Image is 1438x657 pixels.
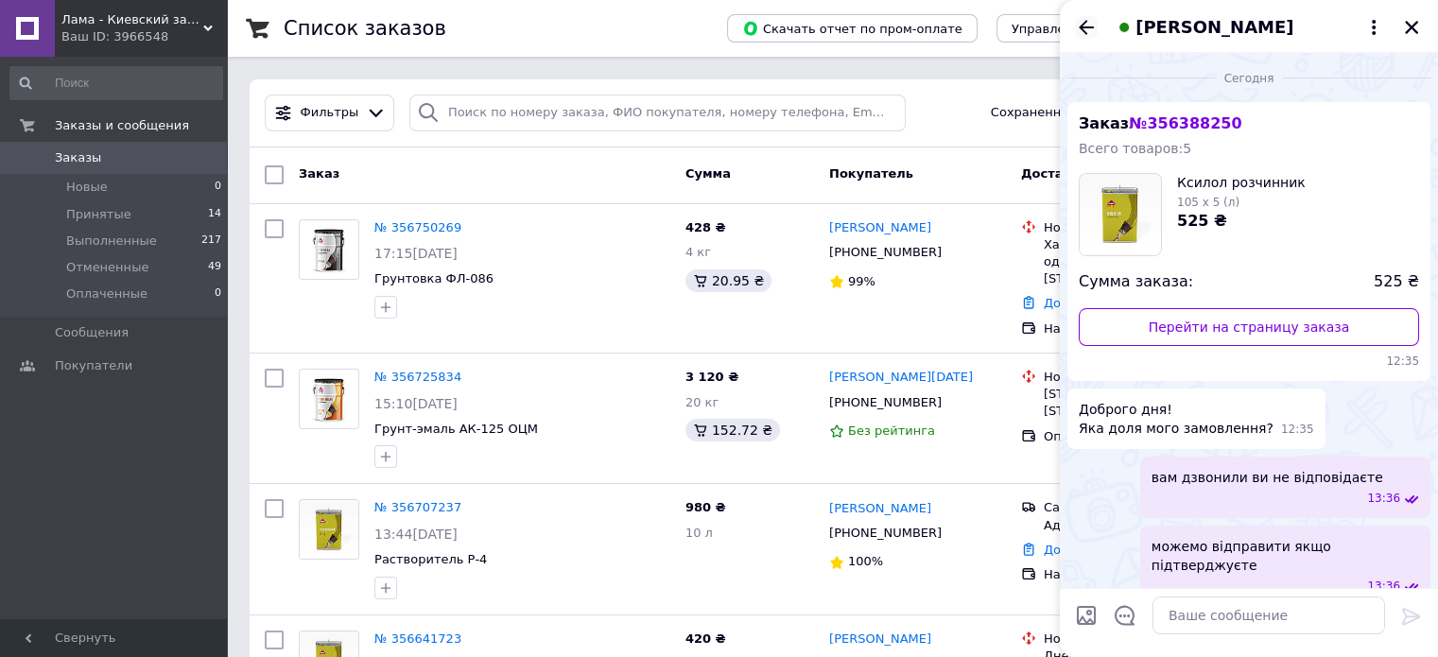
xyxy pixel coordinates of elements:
img: 6473398894_w160_h160_ksilol-rozchinnik.jpg [1080,174,1161,255]
span: Оплаченные [66,285,147,303]
div: Ваш ID: 3966548 [61,28,227,45]
span: Сумма заказа: [1079,271,1193,293]
img: Фото товару [300,500,358,559]
a: Грунтовка ФЛ-086 [374,271,494,285]
a: Грунт-эмаль АК-125 ОЦМ [374,422,538,436]
span: Лама - Киевский завод лаков, красок, эмалей и грунтовок [61,11,203,28]
div: Нова Пошта [1044,631,1236,648]
span: Всего товаров: 5 [1079,141,1191,156]
span: вам дзвонили ви не відповідаєте [1152,468,1383,487]
div: Самовывоз [1044,499,1236,516]
span: 428 ₴ [685,220,726,234]
a: № 356725834 [374,370,461,384]
img: Фото товару [303,220,355,279]
img: Фото товару [303,370,355,428]
span: Сообщения [55,324,129,341]
span: Скачать отчет по пром-оплате [742,20,962,37]
span: 20 кг [685,395,719,409]
span: 525 ₴ [1374,271,1419,293]
button: Закрыть [1400,16,1423,39]
span: Новые [66,179,108,196]
span: 217 [201,233,221,250]
div: Адрес неизвестен. [1044,517,1236,534]
span: Ксилол розчинник [1177,173,1306,192]
span: 12:35 12.08.2025 [1281,422,1314,438]
a: [PERSON_NAME] [829,631,931,648]
h1: Список заказов [284,17,446,40]
span: можемо відправити якщо підтверджуєте [1152,537,1419,575]
div: Харків, №66 (до 30 кг на одне місце): вул. [STREET_ADDRESS] [1044,236,1236,288]
a: Перейти на страницу заказа [1079,308,1419,346]
a: Фото товару [299,369,359,429]
span: 3 120 ₴ [685,370,738,384]
a: Растворитель Р-4 [374,552,487,566]
span: 13:36 12.08.2025 [1367,491,1400,507]
a: Фото товару [299,499,359,560]
button: [PERSON_NAME] [1113,15,1385,40]
span: 525 ₴ [1177,212,1227,230]
span: 980 ₴ [685,500,726,514]
span: Заказы [55,149,101,166]
a: № 356641723 [374,631,461,646]
span: Управление статусами [1012,22,1160,36]
span: 13:44[DATE] [374,527,458,542]
span: 17:15[DATE] [374,246,458,261]
span: Сегодня [1217,71,1282,87]
div: Наложенный платеж [1044,320,1236,337]
a: Фото товару [299,219,359,280]
a: Добавить ЭН [1044,296,1127,310]
span: Доброго дня! Яка доля мого замовлення? [1079,400,1273,438]
span: Заказы и сообщения [55,117,189,134]
div: [PHONE_NUMBER] [825,390,945,415]
span: Без рейтинга [848,424,935,438]
span: [PERSON_NAME] [1135,15,1293,40]
a: № 356707237 [374,500,461,514]
span: 0 [215,179,221,196]
a: № 356750269 [374,220,461,234]
span: 100% [848,554,883,568]
div: 152.72 ₴ [685,419,780,441]
span: Выполненные [66,233,157,250]
div: Нова Пошта [1044,369,1236,386]
div: 12.08.2025 [1067,68,1430,87]
span: Сохраненные фильтры: [991,104,1145,122]
button: Управление статусами [996,14,1175,43]
div: Нова Пошта [1044,219,1236,236]
span: 0 [215,285,221,303]
input: Поиск [9,66,223,100]
span: № 356388250 [1129,114,1241,132]
span: 14 [208,206,221,223]
span: 420 ₴ [685,631,726,646]
div: [PHONE_NUMBER] [825,521,945,545]
span: Заказ [299,166,339,181]
span: 15:10[DATE] [374,396,458,411]
span: Доставка и оплата [1021,166,1154,181]
button: Назад [1075,16,1098,39]
span: Фильтры [301,104,359,122]
a: [PERSON_NAME] [829,219,931,237]
button: Открыть шаблоны ответов [1113,603,1137,628]
div: [STREET_ADDRESS]: вул. [STREET_ADDRESS] [1044,386,1236,420]
span: 105 x 5 (л) [1177,196,1239,209]
span: Отмененные [66,259,148,276]
span: Сумма [685,166,731,181]
span: Покупатели [55,357,132,374]
span: 49 [208,259,221,276]
div: 20.95 ₴ [685,269,771,292]
span: Заказ [1079,114,1242,132]
span: 4 кг [685,245,711,259]
button: Скачать отчет по пром-оплате [727,14,978,43]
span: Принятые [66,206,131,223]
a: [PERSON_NAME][DATE] [829,369,973,387]
a: Добавить ЭН [1044,543,1127,557]
div: [PHONE_NUMBER] [825,240,945,265]
input: Поиск по номеру заказа, ФИО покупателя, номеру телефона, Email, номеру накладной [409,95,906,131]
span: Покупатель [829,166,913,181]
span: 99% [848,274,875,288]
span: 10 л [685,526,713,540]
div: Наложенный платеж [1044,566,1236,583]
a: [PERSON_NAME] [829,500,931,518]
